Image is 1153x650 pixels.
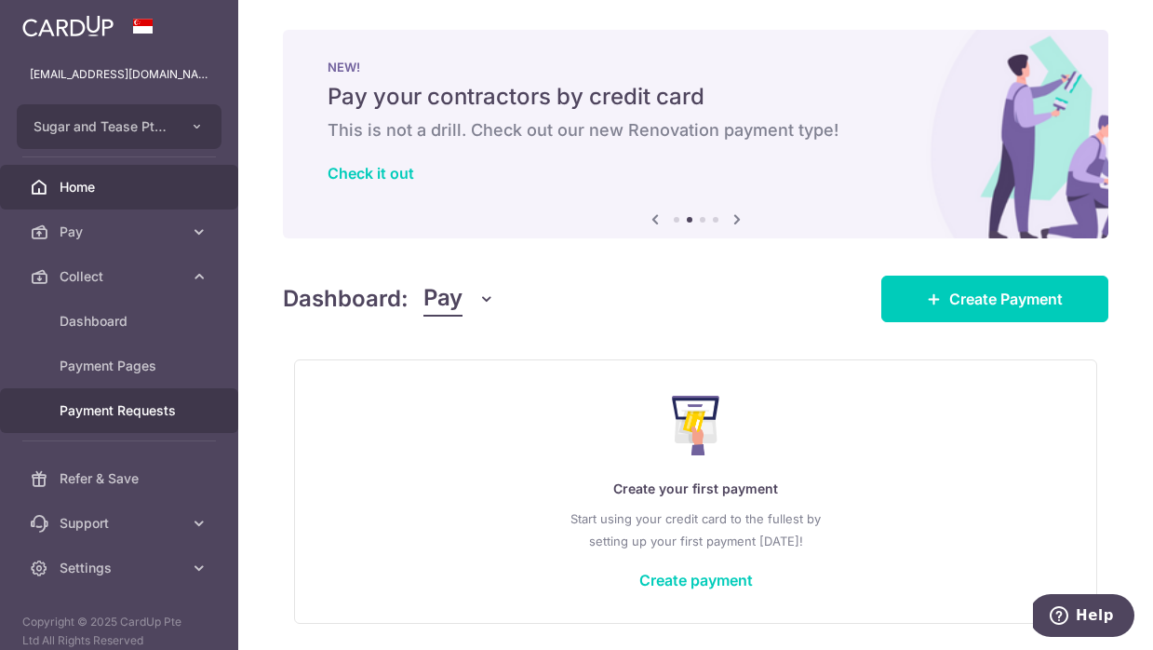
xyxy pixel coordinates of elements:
[60,357,182,375] span: Payment Pages
[60,223,182,241] span: Pay
[34,117,171,136] span: Sugar and Tease Pte Ltd
[639,571,753,589] a: Create payment
[328,164,414,183] a: Check it out
[328,60,1064,74] p: NEW!
[283,282,409,316] h4: Dashboard:
[423,281,463,317] span: Pay
[17,104,221,149] button: Sugar and Tease Pte Ltd
[423,281,495,317] button: Pay
[60,267,182,286] span: Collect
[60,469,182,488] span: Refer & Save
[283,30,1108,238] img: Renovation banner
[22,15,114,37] img: CardUp
[328,82,1064,112] h5: Pay your contractors by credit card
[949,288,1063,310] span: Create Payment
[332,508,1059,552] p: Start using your credit card to the fullest by setting up your first payment [DATE]!
[881,276,1108,322] a: Create Payment
[332,478,1059,500] p: Create your first payment
[60,401,182,420] span: Payment Requests
[30,65,208,84] p: [EMAIL_ADDRESS][DOMAIN_NAME]
[60,178,182,196] span: Home
[60,559,182,577] span: Settings
[1033,594,1134,641] iframe: Opens a widget where you can find more information
[328,119,1064,142] h6: This is not a drill. Check out our new Renovation payment type!
[672,396,719,455] img: Make Payment
[60,514,182,533] span: Support
[60,312,182,331] span: Dashboard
